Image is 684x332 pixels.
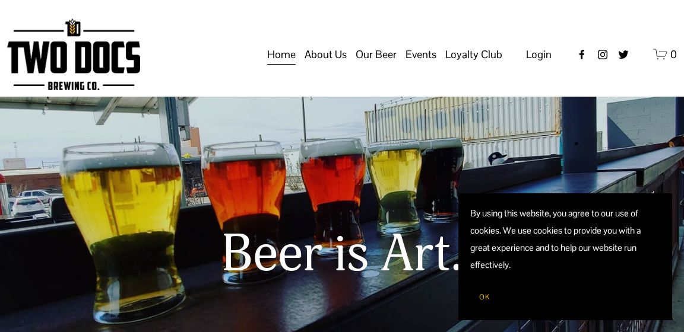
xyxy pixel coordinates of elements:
[356,43,397,66] a: folder dropdown
[445,43,502,66] a: folder dropdown
[526,47,552,61] span: Login
[406,44,436,65] span: Events
[653,47,677,62] a: 0 items in cart
[479,292,490,302] span: OK
[526,44,552,65] a: Login
[305,44,347,65] span: About Us
[7,225,677,283] h1: Beer is Art.
[576,49,588,60] a: Facebook
[597,49,609,60] a: instagram-unauth
[445,44,502,65] span: Loyalty Club
[470,205,660,274] p: By using this website, you agree to our use of cookies. We use cookies to provide you with a grea...
[356,44,397,65] span: Our Beer
[470,286,499,308] button: OK
[267,43,296,66] a: Home
[458,193,672,320] section: Cookie banner
[670,47,677,61] span: 0
[406,43,436,66] a: folder dropdown
[305,43,347,66] a: folder dropdown
[617,49,629,60] a: twitter-unauth
[7,18,140,90] img: Two Docs Brewing Co.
